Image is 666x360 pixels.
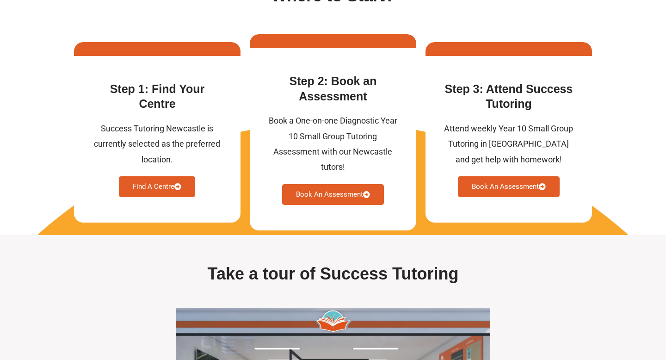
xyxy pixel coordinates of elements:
a: Find A Centre [119,176,195,197]
h3: Step 1: Find Your Centre [92,81,222,112]
h3: Step 3: Attend Success Tutoring [444,81,573,112]
div: Success Tutoring Newcastle is currently selected as the preferred location. [92,121,222,167]
div: Book a One-on-one Diagnostic Year 10 Small Group Tutoring Assessment with our Newcastle tutors! [268,113,398,175]
h3: Step 2: Book an Assessment [268,74,398,104]
a: Book An Assessment [282,184,384,205]
a: Book An Assessment [458,176,560,197]
div: Attend weekly Year 10 Small Group Tutoring in [GEOGRAPHIC_DATA] and get help with homework!​ [444,121,573,167]
iframe: Chat Widget [507,255,666,360]
h2: Take a tour of Success Tutoring [99,263,568,285]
